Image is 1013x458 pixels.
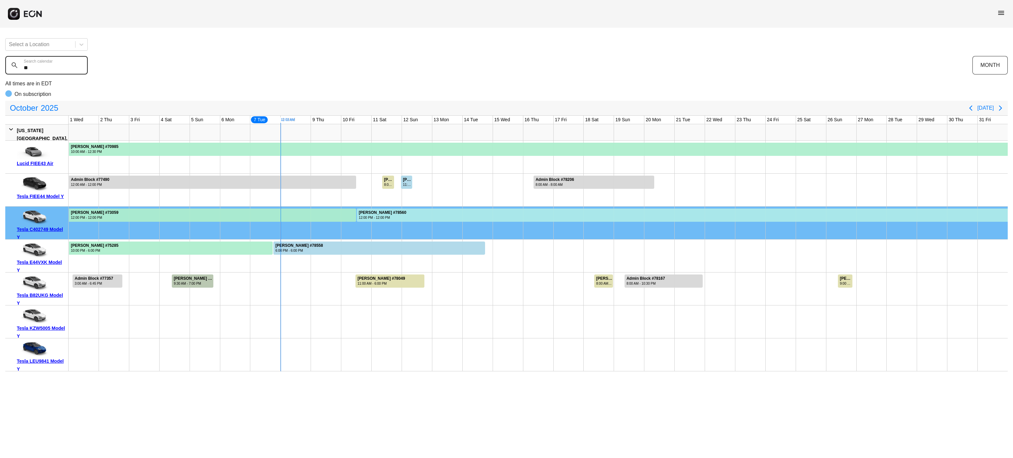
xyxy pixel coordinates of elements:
div: Rented for 3 days by Matthew Koren Current status is verified [355,272,425,288]
div: [PERSON_NAME] #70985 [71,144,118,149]
div: [PERSON_NAME] #77925 [596,276,612,281]
div: 9 Thu [311,116,325,124]
div: 15 Wed [493,116,511,124]
div: 5 Sun [190,116,205,124]
div: Rented for 76 days by Jessica Catananzi Current status is rental [69,141,1008,156]
div: 29 Wed [917,116,936,124]
div: Tesla KZW5005 Model Y [17,324,66,340]
div: 6 Mon [220,116,236,124]
div: 19 Sun [614,116,631,124]
div: [PERSON_NAME] #78049 [357,276,405,281]
div: Rented for 14 days by Jasmin jones Current status is rental [69,240,273,255]
div: 11 Sat [372,116,387,124]
div: Rented for 16 days by Admin Block Current status is rental [69,174,356,189]
div: Rented for 4 days by Admin Block Current status is rental [533,174,655,189]
div: Rented for 1 days by Gonzalo Salgado Current status is open [401,174,413,189]
div: 31 Fri [978,116,992,124]
span: menu [997,9,1005,17]
div: 21 Tue [675,116,691,124]
div: 3:00 AM - 6:45 PM [75,281,113,286]
div: 26 Sun [826,116,844,124]
div: Rented for 2 days by Admin Block Current status is rental [72,272,122,288]
p: All times are in EDT [5,80,1008,88]
div: 12:00 PM - 12:00 PM [71,215,118,220]
div: 12 Sun [402,116,419,124]
button: Previous page [964,101,977,115]
img: car [17,176,50,192]
div: Rented for 1 days by Justin Levy Current status is verified [838,272,853,288]
div: Tesla B82UKG Model Y [17,291,66,307]
div: Rented for 7 days by Jasmin jones Current status is open [273,240,485,255]
div: Admin Block #78206 [536,177,574,182]
div: 9:00 AM - 9:00 PM [840,281,852,286]
div: 1 Wed [69,116,84,124]
div: 17 Fri [554,116,568,124]
img: car [17,242,50,258]
div: 18 Sat [584,116,599,124]
div: 10 Fri [341,116,356,124]
img: car [17,308,50,324]
div: 6:00 PM - 6:00 PM [275,248,323,253]
div: 16 Thu [523,116,540,124]
div: Rented for 31 days by Jared Rodman Current status is confirmed [356,207,1008,222]
img: car [17,275,50,291]
div: 11:00 PM - 8:30 AM [403,182,412,187]
div: 2 Thu [99,116,113,124]
label: Search calendar [24,59,52,64]
p: On subscription [15,90,51,98]
div: 24 Fri [766,116,780,124]
button: [DATE] [977,102,994,114]
div: [PERSON_NAME] #77352 [174,276,213,281]
div: Lucid FIEE43 Air [17,159,66,167]
div: 8:00 AM - 8:00 AM [536,182,574,187]
div: 9:30 AM - 7:00 PM [174,281,213,286]
div: 8:00 AM - 6:00 PM [384,182,393,187]
button: October2025 [6,101,62,115]
div: Tesla LEU9841 Model Y [17,357,66,373]
div: [PERSON_NAME] #77955 [840,276,852,281]
div: Admin Block #77490 [71,177,109,182]
div: 7 Tue [250,116,268,124]
div: [US_STATE][GEOGRAPHIC_DATA], [GEOGRAPHIC_DATA] [17,127,67,150]
div: 10:00 PM - 6:00 PM [71,248,118,253]
div: 27 Mon [857,116,875,124]
img: car [17,209,50,225]
div: 4 Sat [160,116,173,124]
div: 8 Wed [281,116,296,124]
div: [PERSON_NAME] #78560 [359,210,406,215]
div: Tesla E44VXK Model Y [17,258,66,274]
div: 8:00 AM - 10:30 PM [627,281,665,286]
div: Rented for 30 days by Jared Rodman Current status is rental [69,207,356,222]
img: car [17,341,50,357]
div: 25 Sat [796,116,812,124]
span: October [9,101,39,115]
div: Rented for 3 days by Admin Block Current status is rental [624,272,703,288]
div: Tesla C402749 Model Y [17,225,66,241]
div: [PERSON_NAME] #75285 [71,243,118,248]
span: 2025 [39,101,59,115]
div: 11:00 AM - 6:00 PM [357,281,405,286]
div: 10:00 AM - 12:30 PM [71,149,118,154]
div: [PERSON_NAME] #73059 [71,210,118,215]
img: car [17,143,50,159]
div: [PERSON_NAME] #78179 [384,177,393,182]
div: Rented for 1 days by justin katz Current status is verified [382,174,394,189]
div: 20 Mon [644,116,662,124]
div: 13 Mon [432,116,450,124]
div: Admin Block #77357 [75,276,113,281]
button: MONTH [972,56,1008,74]
div: 30 Thu [947,116,964,124]
div: Admin Block #78167 [627,276,665,281]
div: Rented for 2 days by Ncho Monnet Current status is completed [171,272,214,288]
div: 12:00 PM - 12:00 PM [359,215,406,220]
div: 3 Fri [129,116,141,124]
div: 22 Wed [705,116,723,124]
div: 28 Tue [887,116,904,124]
div: Rented for 1 days by Kevin Jiang Current status is verified [594,272,613,288]
div: 14 Tue [463,116,479,124]
div: 12:00 AM - 12:00 PM [71,182,109,187]
div: [PERSON_NAME] #78558 [275,243,323,248]
div: [PERSON_NAME] #78345 [403,177,412,182]
div: 23 Thu [735,116,752,124]
button: Next page [994,101,1007,115]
